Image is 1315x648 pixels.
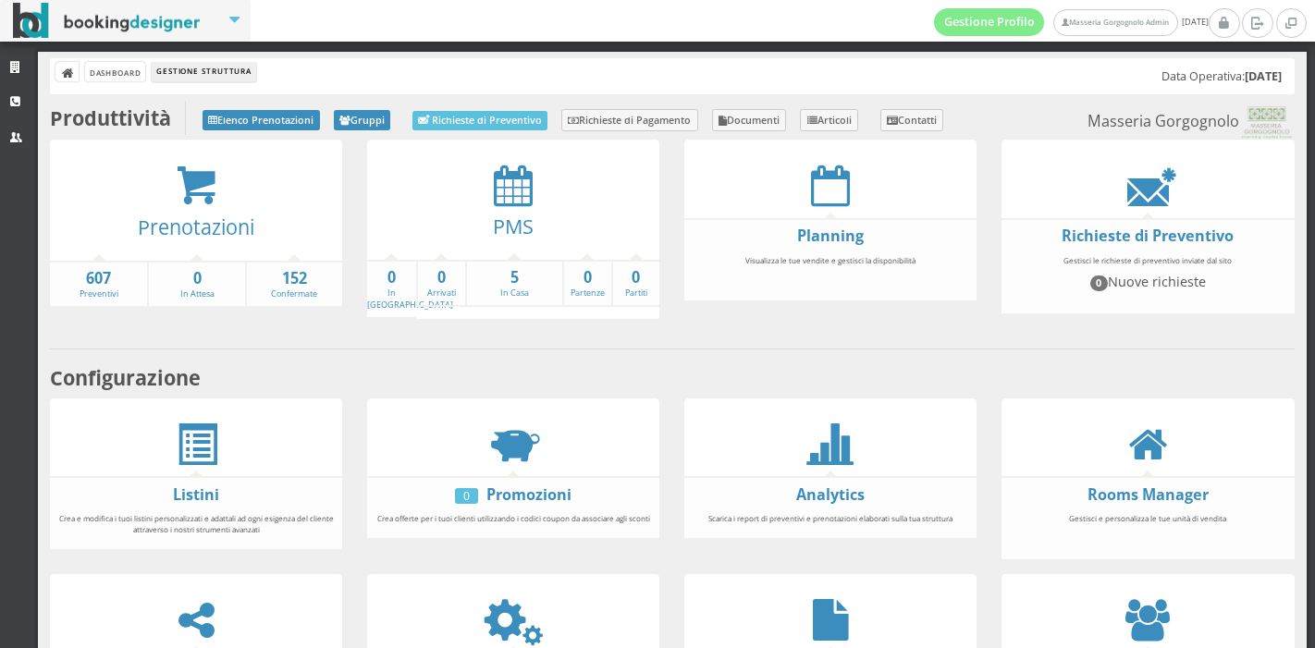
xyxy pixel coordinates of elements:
[1088,484,1209,505] a: Rooms Manager
[561,109,698,131] a: Richieste di Pagamento
[418,267,465,288] strong: 0
[367,267,453,311] a: 0In [GEOGRAPHIC_DATA]
[412,111,547,130] a: Richieste di Preventivo
[1161,69,1282,83] h5: Data Operativa:
[467,267,562,288] strong: 5
[13,3,201,39] img: BookingDesigner.com
[712,109,787,131] a: Documenti
[138,214,254,240] a: Prenotazioni
[880,109,944,131] a: Contatti
[564,267,611,288] strong: 0
[1010,274,1285,290] h4: Nuove richieste
[85,62,145,81] a: Dashboard
[50,505,342,543] div: Crea e modifica i tuoi listini personalizzati e adattali ad ogni esigenza del cliente attraverso ...
[934,8,1209,36] span: [DATE]
[1053,9,1177,36] a: Masseria Gorgognolo Admin
[1002,505,1294,554] div: Gestisci e personalizza le tue unità di vendita
[613,267,660,300] a: 0Partiti
[418,267,465,300] a: 0Arrivati
[1245,68,1282,84] b: [DATE]
[50,104,171,131] b: Produttività
[247,268,342,289] strong: 152
[934,8,1045,36] a: Gestione Profilo
[1239,106,1294,140] img: 0603869b585f11eeb13b0a069e529790.png
[797,226,864,246] a: Planning
[152,62,255,82] li: Gestione Struttura
[493,213,534,239] a: PMS
[684,247,977,296] div: Visualizza le tue vendite e gestisci la disponibilità
[203,110,320,130] a: Elenco Prenotazioni
[564,267,611,300] a: 0Partenze
[149,268,244,300] a: 0In Attesa
[50,268,147,289] strong: 607
[50,268,147,300] a: 607Preventivi
[684,505,977,532] div: Scarica i report di preventivi e prenotazioni elaborati sulla tua struttura
[455,488,478,504] div: 0
[800,109,858,131] a: Articoli
[334,110,391,130] a: Gruppi
[173,484,219,505] a: Listini
[367,267,416,288] strong: 0
[467,267,562,300] a: 5In Casa
[796,484,865,505] a: Analytics
[1090,275,1109,290] span: 0
[1002,247,1294,308] div: Gestisci le richieste di preventivo inviate dal sito
[613,267,660,288] strong: 0
[1088,106,1294,140] small: Masseria Gorgognolo
[367,505,659,532] div: Crea offerte per i tuoi clienti utilizzando i codici coupon da associare agli sconti
[247,268,342,300] a: 152Confermate
[149,268,244,289] strong: 0
[486,484,571,505] a: Promozioni
[50,364,201,391] b: Configurazione
[1062,226,1234,246] a: Richieste di Preventivo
